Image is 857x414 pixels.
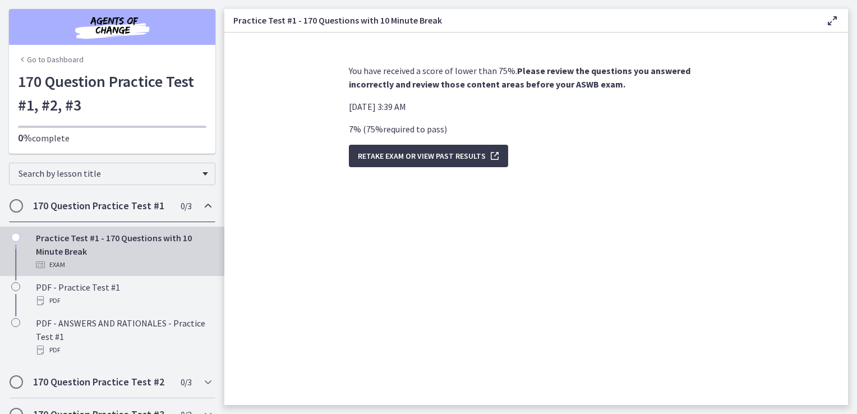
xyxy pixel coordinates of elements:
span: 0% [18,131,32,144]
div: Exam [36,258,211,272]
span: Search by lesson title [19,168,197,179]
div: PDF [36,294,211,307]
strong: Please review the questions you answered incorrectly and review those content areas before your A... [349,65,690,90]
span: [DATE] 3:39 AM [349,101,406,112]
h3: Practice Test #1 - 170 Questions with 10 Minute Break [233,13,808,27]
span: 7 % ( 75 % required to pass ) [349,123,447,135]
span: 0 / 3 [181,375,191,389]
div: PDF - Practice Test #1 [36,280,211,307]
a: Go to Dashboard [18,54,84,65]
h2: 170 Question Practice Test #1 [33,199,170,213]
h1: 170 Question Practice Test #1, #2, #3 [18,70,206,117]
div: PDF [36,343,211,357]
div: Practice Test #1 - 170 Questions with 10 Minute Break [36,231,211,272]
div: PDF - ANSWERS AND RATIONALES - Practice Test #1 [36,316,211,357]
p: complete [18,131,206,145]
button: Retake Exam OR View Past Results [349,145,508,167]
div: Search by lesson title [9,163,215,185]
h2: 170 Question Practice Test #2 [33,375,170,389]
img: Agents of Change [45,13,179,40]
p: You have received a score of lower than 75%. [349,64,724,91]
span: 0 / 3 [181,199,191,213]
span: Retake Exam OR View Past Results [358,149,486,163]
